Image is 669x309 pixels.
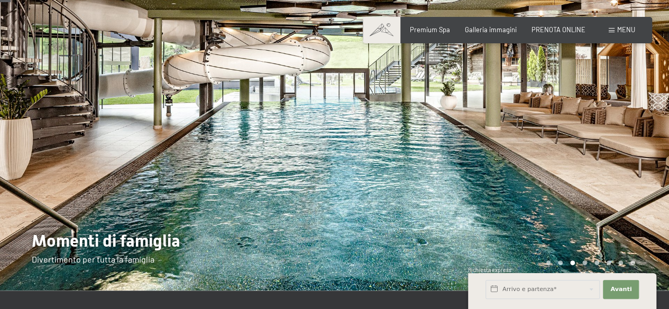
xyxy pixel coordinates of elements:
div: Carousel Pagination [543,260,635,265]
span: Richiesta express [468,267,511,273]
div: Carousel Page 3 (Current Slide) [570,260,575,265]
a: PRENOTA ONLINE [531,25,585,34]
div: Carousel Page 8 [630,260,635,265]
span: Menu [617,25,635,34]
button: Avanti [603,280,639,299]
div: Carousel Page 4 [582,260,587,265]
a: Premium Spa [410,25,450,34]
a: Galleria immagini [465,25,517,34]
div: Carousel Page 1 [546,260,551,265]
div: Carousel Page 2 [558,260,563,265]
span: Avanti [610,285,631,294]
div: Carousel Page 6 [607,260,611,265]
div: Carousel Page 7 [618,260,623,265]
div: Carousel Page 5 [594,260,599,265]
